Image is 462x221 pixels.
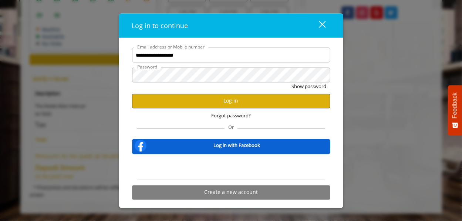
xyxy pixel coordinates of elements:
[132,68,330,83] input: Password
[310,20,325,31] div: close dialog
[134,63,161,70] label: Password
[134,43,209,50] label: Email address or Mobile number
[193,159,269,175] iframe: Sign in with Google Button
[448,85,462,135] button: Feedback - Show survey
[132,48,330,63] input: Email address or Mobile number
[132,94,330,108] button: Log in
[292,83,327,90] button: Show password
[133,138,148,153] img: facebook-logo
[132,185,330,200] button: Create a new account
[132,21,188,30] span: Log in to continue
[305,18,330,33] button: close dialog
[211,112,251,120] span: Forgot password?
[452,93,458,118] span: Feedback
[214,142,260,150] b: Log in with Facebook
[225,124,237,130] span: Or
